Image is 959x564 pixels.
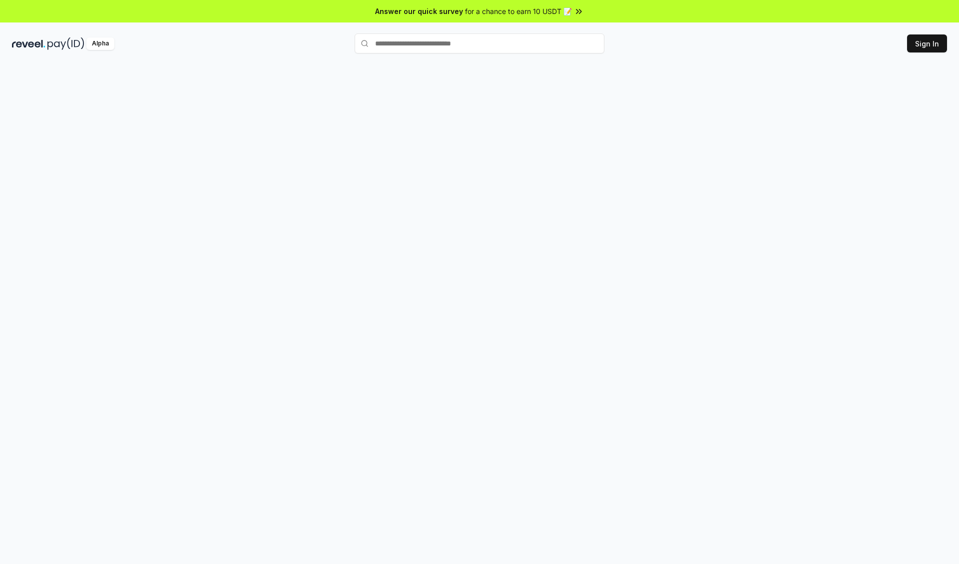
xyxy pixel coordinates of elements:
span: Answer our quick survey [375,6,463,16]
img: reveel_dark [12,37,45,50]
span: for a chance to earn 10 USDT 📝 [465,6,572,16]
button: Sign In [907,34,947,52]
img: pay_id [47,37,84,50]
div: Alpha [86,37,114,50]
